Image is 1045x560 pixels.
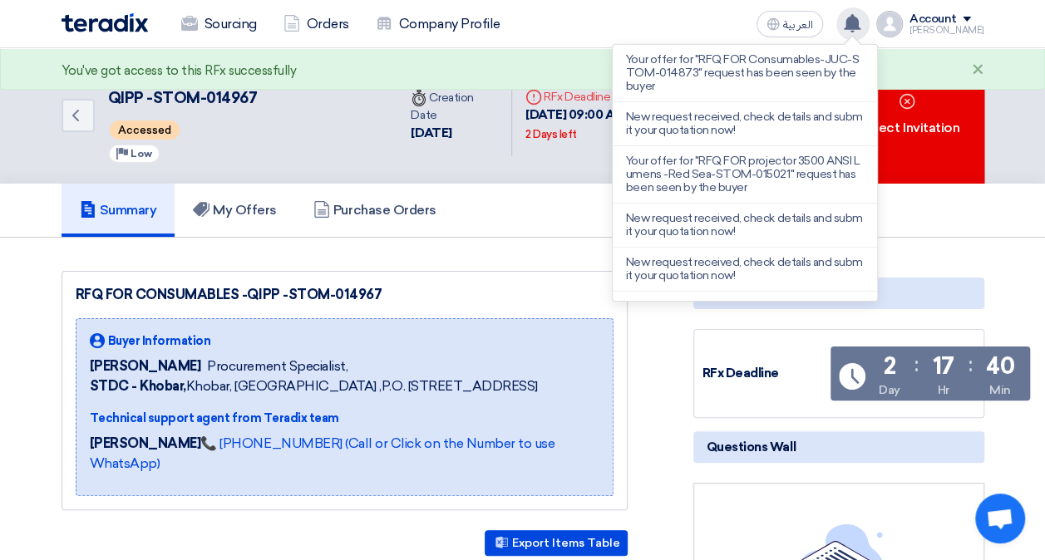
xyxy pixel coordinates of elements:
p: Your offer for "RFQ FOR projector 3500 ANSI Lumens -Red Sea-STOM-015021" request has been seen by... [626,155,864,194]
div: Account [909,12,957,27]
div: Reject Invitation [835,48,984,184]
span: [PERSON_NAME] [90,356,201,376]
span: العربية [783,19,813,31]
button: Export Items Table [485,530,628,556]
a: Open chat [975,494,1025,543]
div: 2 Days left [525,126,577,143]
a: Company Profile [362,6,514,42]
span: Khobar, [GEOGRAPHIC_DATA] ,P.O. [STREET_ADDRESS] [90,376,538,396]
h5: My Offers [193,202,277,219]
p: New request received, check details and submit your quotation now! [626,300,864,327]
b: STDC - Khobar, [90,378,186,394]
span: Buyer Information [108,332,211,350]
div: [PERSON_NAME] [909,26,984,35]
button: العربية [757,11,823,37]
div: : [968,350,972,380]
div: RFx Deadline [525,88,672,106]
div: RFQ FOR CONSUMABLES -QIPP -STOM-014967 [76,285,614,305]
a: Sourcing [168,6,270,42]
div: Creation Date [411,89,498,124]
div: 17 [932,355,954,378]
div: [DATE] 09:00 AM [525,106,672,143]
p: New request received, check details and submit your quotation now! [626,111,864,137]
h5: Summary [80,202,157,219]
div: 40 [986,355,1014,378]
img: Teradix logo [62,13,148,32]
span: Low [131,148,152,160]
div: [DATE] [411,124,498,143]
div: × [972,61,984,81]
p: Your offer for "RFQ FOR Consumables-JUC-STOM-014873" request has been seen by the buyer [626,53,864,93]
div: Hr [937,381,949,399]
div: 2 [884,355,896,378]
img: profile_test.png [876,11,903,37]
div: Day [879,381,900,399]
a: 📞 [PHONE_NUMBER] (Call or Click on the Number to use WhatsApp) [90,435,555,471]
div: You've got access to this RFx successfully [62,61,297,81]
span: Procurement Specialist, [207,356,348,376]
a: Orders [270,6,362,42]
p: New request received, check details and submit your quotation now! [626,256,864,282]
strong: [PERSON_NAME] [90,435,201,451]
div: RFx Deadline [702,364,827,383]
p: New request received, check details and submit your quotation now! [626,212,864,238]
div: Min [989,381,1011,399]
h5: Purchase Orders [313,202,436,219]
div: : [914,350,919,380]
a: Summary [62,184,175,237]
span: Questions Wall [707,438,796,456]
span: Accessed [110,120,180,140]
div: Technical support agent from Teradix team [90,410,599,427]
a: My Offers [175,184,295,237]
a: Purchase Orders [295,184,455,237]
